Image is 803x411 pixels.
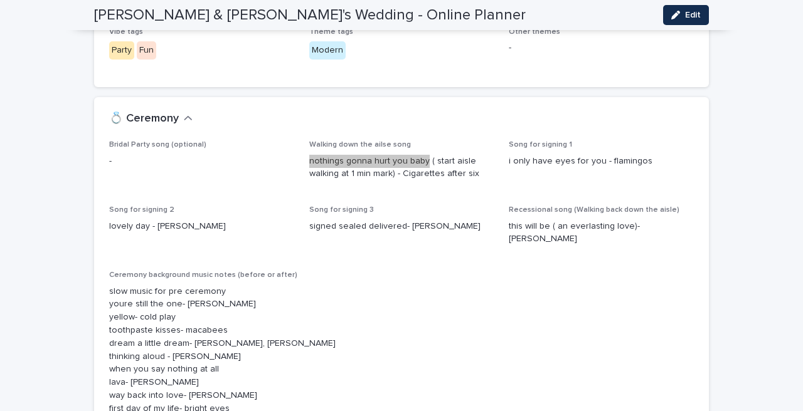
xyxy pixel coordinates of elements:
span: Recessional song (Walking back down the aisle) [509,206,679,214]
p: - [509,41,694,55]
p: i only have eyes for you - flamingos [509,155,694,168]
span: Walking down the ailse song [309,141,411,148]
span: Theme tags [309,28,353,36]
span: Vibe tags [109,28,143,36]
span: Song for signing 3 [309,206,374,214]
span: Song for signing 1 [509,141,572,148]
p: lovely day - [PERSON_NAME] [109,220,294,233]
p: this will be ( an everlasting love)- [PERSON_NAME] [509,220,694,246]
span: Song for signing 2 [109,206,174,214]
div: Party [109,41,134,60]
p: - [109,155,294,168]
p: nothings gonna hurt you baby ( start aisle walking at 1 min mark) - Cigarettes after six [309,155,494,181]
div: Fun [137,41,156,60]
button: Edit [663,5,709,25]
button: 💍 Ceremony [109,112,193,126]
div: Modern [309,41,346,60]
p: signed sealed delivered- [PERSON_NAME] [309,220,494,233]
h2: [PERSON_NAME] & [PERSON_NAME]'s Wedding - Online Planner [94,6,526,24]
span: Ceremony background music notes (before or after) [109,271,297,279]
span: Edit [685,11,701,19]
h2: 💍 Ceremony [109,112,179,126]
span: Other themes [509,28,560,36]
span: Bridal Party song (optional) [109,141,206,148]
